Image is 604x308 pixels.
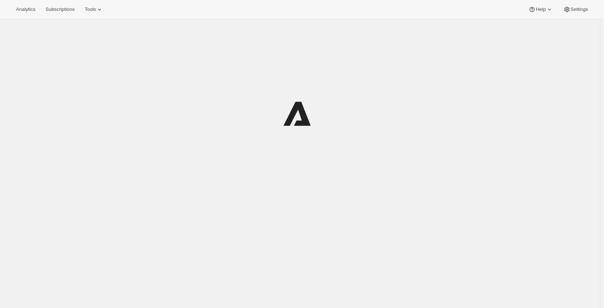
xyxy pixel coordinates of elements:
span: Help [536,7,545,12]
button: Help [524,4,557,15]
span: Settings [571,7,588,12]
span: Subscriptions [45,7,75,12]
span: Analytics [16,7,35,12]
span: Tools [85,7,96,12]
button: Subscriptions [41,4,79,15]
button: Analytics [12,4,40,15]
button: Tools [80,4,108,15]
button: Settings [559,4,592,15]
